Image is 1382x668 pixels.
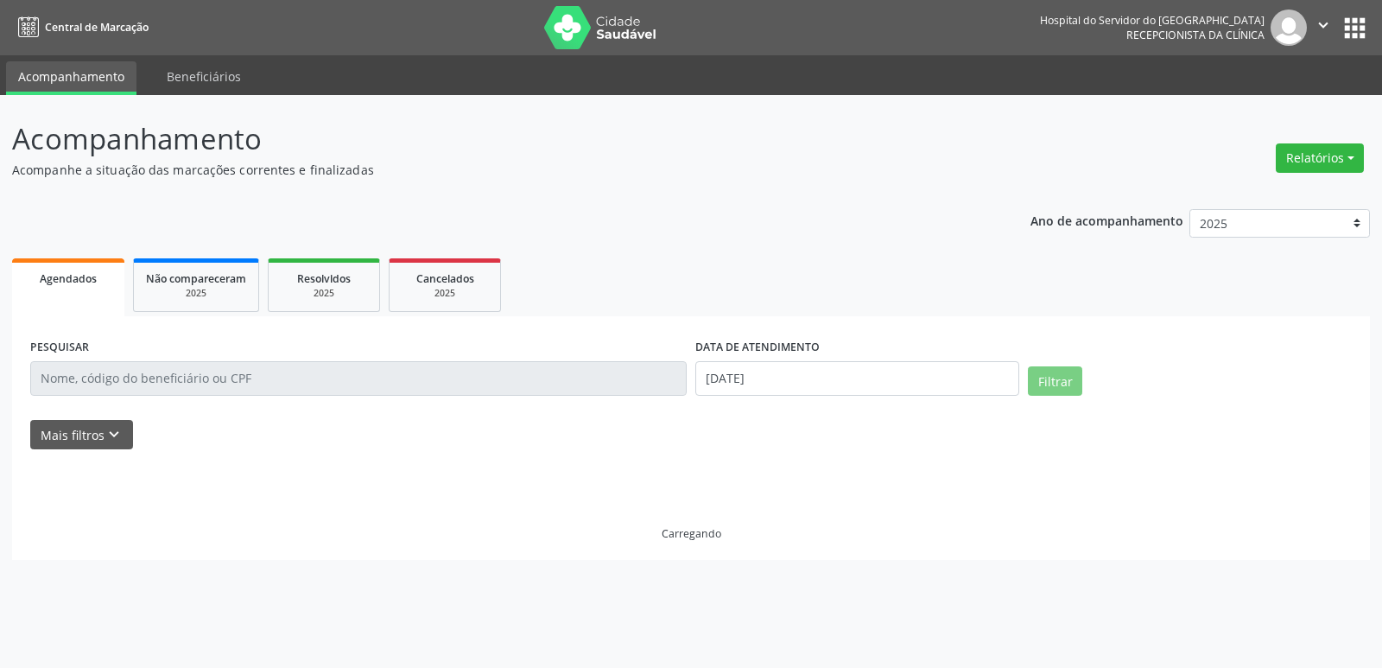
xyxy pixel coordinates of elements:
[1040,13,1265,28] div: Hospital do Servidor do [GEOGRAPHIC_DATA]
[146,271,246,286] span: Não compareceram
[146,287,246,300] div: 2025
[6,61,136,95] a: Acompanhamento
[155,61,253,92] a: Beneficiários
[1126,28,1265,42] span: Recepcionista da clínica
[30,420,133,450] button: Mais filtroskeyboard_arrow_down
[1340,13,1370,43] button: apps
[105,425,124,444] i: keyboard_arrow_down
[12,118,962,161] p: Acompanhamento
[12,13,149,41] a: Central de Marcação
[695,361,1019,396] input: Selecione um intervalo
[1276,143,1364,173] button: Relatórios
[281,287,367,300] div: 2025
[1030,209,1183,231] p: Ano de acompanhamento
[662,526,721,541] div: Carregando
[1314,16,1333,35] i: 
[1271,10,1307,46] img: img
[402,287,488,300] div: 2025
[30,361,687,396] input: Nome, código do beneficiário ou CPF
[416,271,474,286] span: Cancelados
[1307,10,1340,46] button: 
[297,271,351,286] span: Resolvidos
[1028,366,1082,396] button: Filtrar
[30,334,89,361] label: PESQUISAR
[40,271,97,286] span: Agendados
[45,20,149,35] span: Central de Marcação
[695,334,820,361] label: DATA DE ATENDIMENTO
[12,161,962,179] p: Acompanhe a situação das marcações correntes e finalizadas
